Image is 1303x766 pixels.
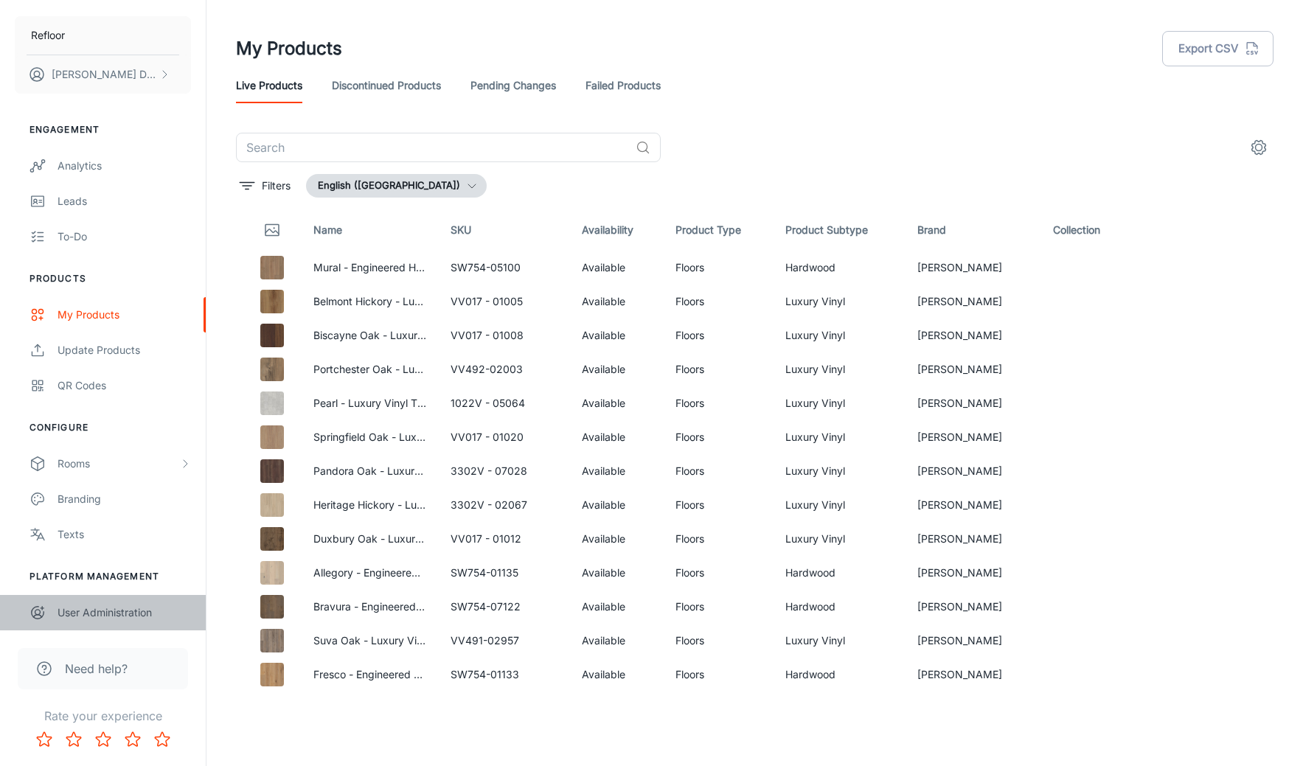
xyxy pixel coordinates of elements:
td: 3302V - 07028 [439,454,570,488]
th: Availability [570,209,663,251]
button: Rate 3 star [88,725,118,754]
th: SKU [439,209,570,251]
td: VV017 - 01008 [439,318,570,352]
td: [PERSON_NAME] [906,318,1042,352]
td: Hardwood [774,251,905,285]
td: Luxury Vinyl [774,692,905,725]
td: Floors [664,522,774,556]
a: Pending Changes [470,68,556,103]
td: [PERSON_NAME] [906,454,1042,488]
td: Luxury Vinyl [774,454,905,488]
td: Luxury Vinyl [774,420,905,454]
td: VV491-02957 [439,624,570,658]
div: Texts [58,526,191,543]
a: Fresco - Engineered Hardwood Flooring [313,668,505,680]
td: 3302V - 02067 [439,488,570,522]
td: Floors [664,285,774,318]
td: [PERSON_NAME] [906,522,1042,556]
td: Hardwood [774,556,905,590]
a: Allegory - Engineered Hardwood Flooring [313,566,512,579]
td: 3302V - 05176 [439,692,570,725]
td: Hardwood [774,658,905,692]
td: Floors [664,318,774,352]
th: Name [302,209,439,251]
th: Product Type [664,209,774,251]
a: Springfield Oak - Luxury Vinyl Plank Flooring [313,431,529,443]
td: SW754-05100 [439,251,570,285]
svg: Thumbnail [263,221,281,239]
td: Available [570,624,663,658]
a: Portchester Oak - Luxury Vinyl Plank Flooring [313,363,533,375]
td: 1022V - 05064 [439,386,570,420]
td: Luxury Vinyl [774,488,905,522]
td: Luxury Vinyl [774,522,905,556]
td: Floors [664,488,774,522]
a: Failed Products [586,68,661,103]
h1: My Products [236,35,342,62]
td: [PERSON_NAME] [906,488,1042,522]
span: Need help? [65,660,128,678]
button: Rate 4 star [118,725,147,754]
td: [PERSON_NAME] [906,590,1042,624]
p: [PERSON_NAME] Dail [52,66,156,83]
td: Available [570,318,663,352]
a: Mural - Engineered Hardwood Flooring [313,261,500,274]
p: Rate your experience [12,707,194,725]
td: Floors [664,352,774,386]
div: Branding [58,491,191,507]
a: Heritage Hickory - Luxury Vinyl Plank Flooring [313,498,535,511]
td: Floors [664,590,774,624]
td: SW754-01133 [439,658,570,692]
a: Belmont Hickory - Luxury Vinyl Plank Flooring [313,295,533,307]
td: Available [570,386,663,420]
p: Refloor [31,27,65,43]
td: Hardwood [774,590,905,624]
td: VV017 - 01020 [439,420,570,454]
td: [PERSON_NAME] [906,285,1042,318]
th: Product Subtype [774,209,905,251]
button: [PERSON_NAME] Dail [15,55,191,94]
th: Collection [1041,209,1136,251]
button: Export CSV [1162,31,1274,66]
div: To-do [58,229,191,245]
td: VV492-02003 [439,352,570,386]
td: Available [570,251,663,285]
td: Floors [664,556,774,590]
td: Available [570,658,663,692]
td: Available [570,522,663,556]
td: [PERSON_NAME] [906,658,1042,692]
td: Available [570,488,663,522]
td: Luxury Vinyl [774,386,905,420]
a: Pearl - Luxury Vinyl Tile Flooring [313,397,469,409]
td: VV017 - 01012 [439,522,570,556]
div: My Products [58,307,191,323]
td: Available [570,692,663,725]
td: Luxury Vinyl [774,624,905,658]
td: [PERSON_NAME] [906,624,1042,658]
a: Live Products [236,68,302,103]
td: Floors [664,420,774,454]
div: Leads [58,193,191,209]
td: VV017 - 01005 [439,285,570,318]
p: Filters [262,178,291,194]
a: Suva Oak - Luxury Vinyl Plank Flooring [313,634,501,647]
div: User Administration [58,605,191,621]
td: Floors [664,386,774,420]
a: Bravura - Engineered Hardwood Flooring [313,600,510,613]
td: Available [570,420,663,454]
a: Discontinued Products [332,68,441,103]
a: Pandora Oak - Luxury Vinyl Plank Flooring [313,464,518,477]
th: Brand [906,209,1042,251]
td: [PERSON_NAME] [906,386,1042,420]
td: SW754-01135 [439,556,570,590]
td: Luxury Vinyl [774,285,905,318]
td: Luxury Vinyl [774,318,905,352]
td: Floors [664,692,774,725]
td: [PERSON_NAME] [906,556,1042,590]
td: [PERSON_NAME] [906,420,1042,454]
div: Update Products [58,342,191,358]
button: Refloor [15,16,191,55]
td: [PERSON_NAME] [906,251,1042,285]
td: Available [570,590,663,624]
button: Rate 2 star [59,725,88,754]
